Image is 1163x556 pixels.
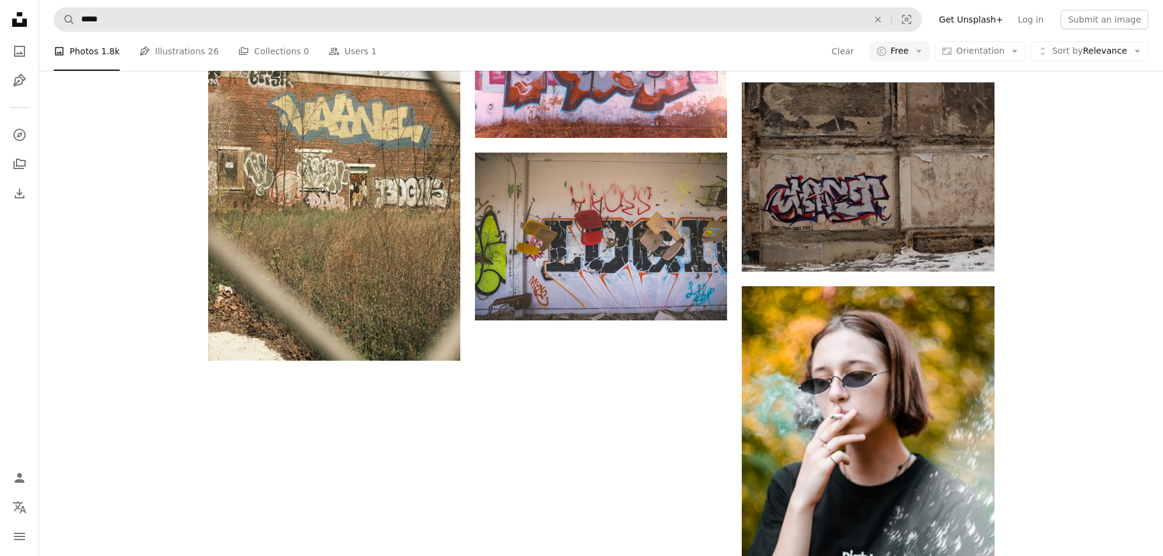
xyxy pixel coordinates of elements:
[1060,10,1148,29] button: Submit an image
[935,42,1026,61] button: Orientation
[7,68,32,93] a: Illustrations
[742,82,994,272] img: a wall that has some graffiti on it
[208,45,219,58] span: 26
[208,166,460,177] a: Graffiti art adorns a brick building's exterior.
[1052,46,1082,56] span: Sort by
[7,524,32,549] button: Menu
[1031,42,1148,61] button: Sort byRelevance
[54,7,922,32] form: Find visuals sitewide
[864,8,891,31] button: Clear
[371,45,377,58] span: 1
[956,46,1004,56] span: Orientation
[7,123,32,147] a: Explore
[475,231,727,242] a: red and white wooden stand
[7,7,32,34] a: Home — Unsplash
[7,495,32,519] button: Language
[7,181,32,206] a: Download History
[891,45,909,57] span: Free
[831,42,855,61] button: Clear
[1052,45,1127,57] span: Relevance
[303,45,309,58] span: 0
[475,153,727,320] img: red and white wooden stand
[892,8,921,31] button: Visual search
[139,32,219,71] a: Illustrations 26
[1010,10,1051,29] a: Log in
[54,8,75,31] button: Search Unsplash
[742,469,994,480] a: time-lapse photography of woman smoking cigarette
[7,466,32,490] a: Log in / Sign up
[328,32,377,71] a: Users 1
[742,171,994,182] a: a wall that has some graffiti on it
[869,42,930,61] button: Free
[7,152,32,176] a: Collections
[238,32,309,71] a: Collections 0
[932,10,1010,29] a: Get Unsplash+
[7,39,32,63] a: Photos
